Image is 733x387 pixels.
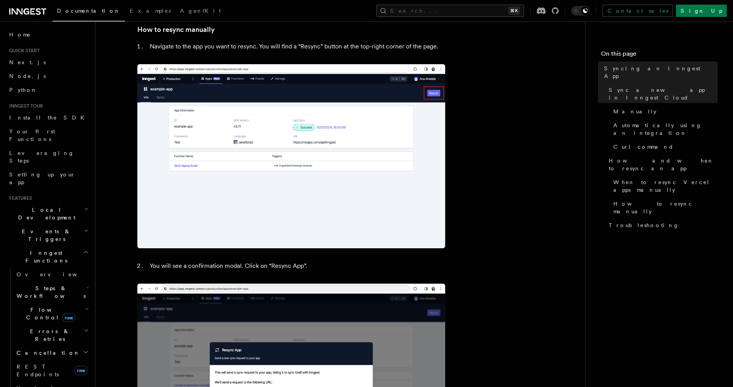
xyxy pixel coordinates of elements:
[180,8,221,14] span: AgentKit
[610,197,718,218] a: How to resync manually
[9,150,74,164] span: Leveraging Steps
[13,303,90,324] button: Flow Controlnew
[609,157,718,172] span: How and when to resync an app
[610,140,718,154] a: Curl command
[6,125,90,146] a: Your first Functions
[6,246,90,267] button: Inngest Functions
[610,118,718,140] a: Automatically using an integration
[6,228,84,243] span: Events & Triggers
[13,281,90,303] button: Steps & Workflows
[613,121,718,137] span: Automatically using an integration
[13,349,80,357] span: Cancellation
[6,146,90,168] a: Leveraging Steps
[6,206,84,221] span: Local Development
[376,5,524,17] button: Search...⌘K
[6,195,32,201] span: Features
[75,366,87,375] span: new
[601,61,718,83] a: Syncing an Inngest App
[13,306,85,321] span: Flow Control
[130,8,171,14] span: Examples
[13,346,90,360] button: Cancellation
[6,103,43,109] span: Inngest tour
[6,224,90,246] button: Events & Triggers
[613,200,718,215] span: How to resync manually
[13,324,90,346] button: Errors & Retries
[137,24,215,35] a: How to resync manually
[137,64,445,248] img: Inngest Cloud screen with resync app button
[613,143,674,151] span: Curl command
[57,8,120,14] span: Documentation
[17,364,59,377] span: REST Endpoints
[9,128,55,142] span: Your first Functions
[610,105,718,118] a: Manually
[6,69,90,83] a: Node.js
[13,284,86,300] span: Steps & Workflows
[9,115,89,121] span: Install the SDK
[17,271,96,277] span: Overview
[9,31,31,38] span: Home
[613,108,656,115] span: Manually
[603,5,673,17] a: Contact sales
[6,28,90,42] a: Home
[13,327,83,343] span: Errors & Retries
[6,55,90,69] a: Next.js
[175,2,225,21] a: AgentKit
[9,59,46,65] span: Next.js
[9,73,46,79] span: Node.js
[52,2,125,22] a: Documentation
[606,83,718,105] a: Sync a new app in Inngest Cloud
[606,154,718,175] a: How and when to resync an app
[604,65,718,80] span: Syncing an Inngest App
[6,48,40,54] span: Quick start
[610,175,718,197] a: When to resync Vercel apps manually
[6,249,83,264] span: Inngest Functions
[13,360,90,381] a: REST Endpointsnew
[509,7,519,15] kbd: ⌘K
[613,178,718,194] span: When to resync Vercel apps manually
[9,87,37,93] span: Python
[6,168,90,189] a: Setting up your app
[62,314,75,322] span: new
[9,171,75,185] span: Setting up your app
[609,221,679,229] span: Troubleshooting
[571,6,590,15] button: Toggle dark mode
[6,83,90,97] a: Python
[676,5,727,17] a: Sign Up
[6,111,90,125] a: Install the SDK
[601,49,718,61] h4: On this page
[606,218,718,232] a: Troubleshooting
[6,203,90,224] button: Local Development
[125,2,175,21] a: Examples
[147,261,445,271] li: You will see a confirmation modal. Click on “Resync App”.
[13,267,90,281] a: Overview
[147,41,445,52] li: Navigate to the app you want to resync. You will find a “Resync” button at the top-right corner o...
[609,86,718,101] span: Sync a new app in Inngest Cloud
